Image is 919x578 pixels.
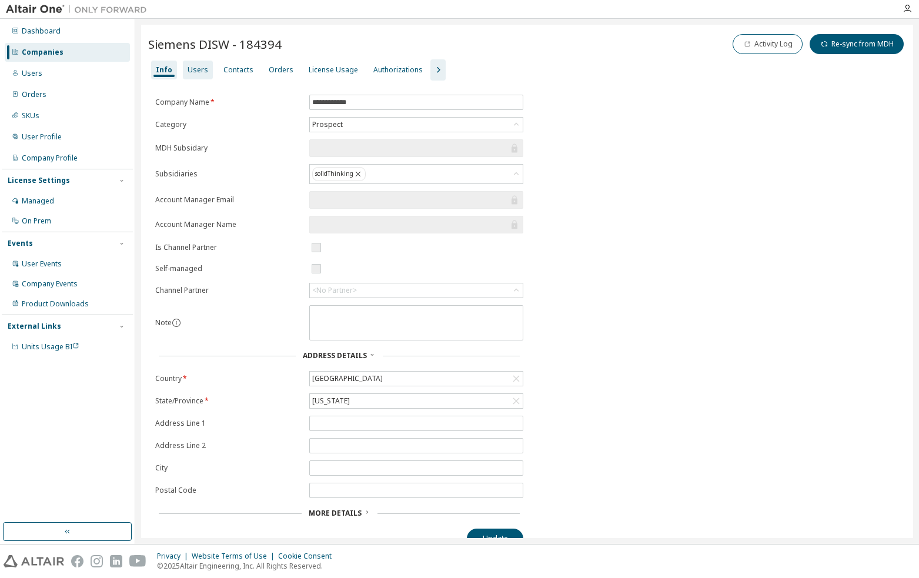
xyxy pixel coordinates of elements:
div: Orders [269,65,293,75]
div: Website Terms of Use [192,552,278,561]
div: Authorizations [373,65,423,75]
span: Siemens DISW - 184394 [148,36,282,52]
div: solidThinking [310,165,523,183]
img: linkedin.svg [110,555,122,567]
img: Altair One [6,4,153,15]
div: License Usage [309,65,358,75]
label: Company Name [155,98,302,107]
div: [US_STATE] [310,394,523,408]
div: Users [22,69,42,78]
button: information [172,318,181,328]
img: facebook.svg [71,555,83,567]
div: User Profile [22,132,62,142]
span: More Details [309,508,362,518]
label: Note [155,318,172,328]
div: <No Partner> [310,283,523,298]
button: Re-sync from MDH [810,34,904,54]
label: Category [155,120,302,129]
div: [GEOGRAPHIC_DATA] [310,372,385,385]
div: Cookie Consent [278,552,339,561]
div: Company Profile [22,153,78,163]
div: [US_STATE] [310,395,352,407]
label: Account Manager Name [155,220,302,229]
img: instagram.svg [91,555,103,567]
div: External Links [8,322,61,331]
div: User Events [22,259,62,269]
button: Activity Log [733,34,803,54]
label: Subsidiaries [155,169,302,179]
div: SKUs [22,111,39,121]
label: Address Line 1 [155,419,302,428]
label: Country [155,374,302,383]
label: Postal Code [155,486,302,495]
img: altair_logo.svg [4,555,64,567]
span: Units Usage BI [22,342,79,352]
label: Account Manager Email [155,195,302,205]
div: Orders [22,90,46,99]
div: Prospect [310,118,523,132]
div: Prospect [310,118,345,131]
div: Contacts [223,65,253,75]
label: Address Line 2 [155,441,302,450]
div: Info [156,65,172,75]
div: <No Partner> [312,286,357,295]
label: Channel Partner [155,286,302,295]
div: Company Events [22,279,78,289]
div: License Settings [8,176,70,185]
label: MDH Subsidary [155,143,302,153]
div: Managed [22,196,54,206]
label: City [155,463,302,473]
div: Users [188,65,208,75]
div: Product Downloads [22,299,89,309]
div: Dashboard [22,26,61,36]
div: Events [8,239,33,248]
div: Companies [22,48,64,57]
img: youtube.svg [129,555,146,567]
div: solidThinking [312,167,366,181]
div: [GEOGRAPHIC_DATA] [310,372,523,386]
div: Privacy [157,552,192,561]
div: On Prem [22,216,51,226]
label: Self-managed [155,264,302,273]
p: © 2025 Altair Engineering, Inc. All Rights Reserved. [157,561,339,571]
label: State/Province [155,396,302,406]
button: Update [467,529,523,549]
label: Is Channel Partner [155,243,302,252]
span: Address Details [303,350,367,360]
